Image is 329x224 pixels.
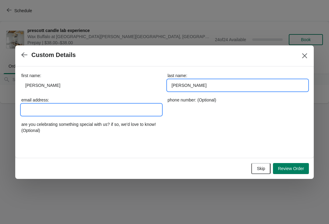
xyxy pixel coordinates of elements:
[21,121,161,133] label: are you celebrating something special with us? if so, we'd love to know! (Optional)
[31,52,76,59] h2: Custom Details
[168,97,216,103] label: phone number: (Optional)
[251,163,271,174] button: Skip
[257,166,265,171] span: Skip
[168,73,187,79] label: last name:
[21,73,41,79] label: first name:
[21,97,49,103] label: email address:
[278,166,304,171] span: Review Order
[273,163,309,174] button: Review Order
[299,50,310,61] button: Close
